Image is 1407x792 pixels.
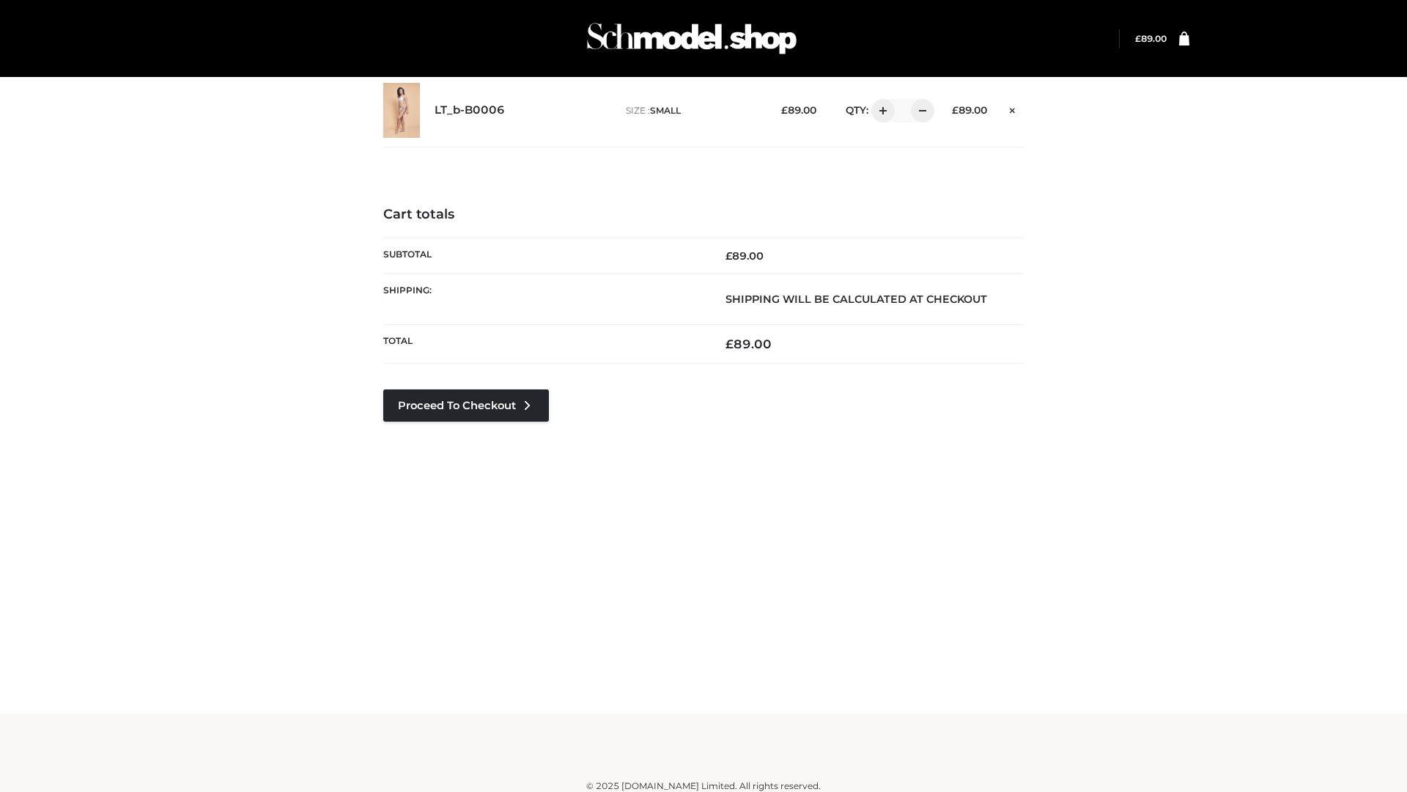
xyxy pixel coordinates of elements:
[952,104,987,116] bdi: 89.00
[1135,33,1167,44] a: £89.00
[781,104,816,116] bdi: 89.00
[831,99,929,122] div: QTY:
[1002,99,1024,118] a: Remove this item
[582,10,802,67] img: Schmodel Admin 964
[650,105,681,116] span: SMALL
[383,389,549,422] a: Proceed to Checkout
[383,207,1024,223] h4: Cart totals
[725,337,734,351] span: £
[725,249,764,263] bdi: 89.00
[725,249,732,263] span: £
[1135,33,1141,44] span: £
[1135,33,1167,44] bdi: 89.00
[383,274,703,324] th: Shipping:
[383,83,420,138] img: LT_b-B0006 - SMALL
[383,325,703,364] th: Total
[781,104,788,116] span: £
[383,238,703,274] th: Subtotal
[952,104,959,116] span: £
[725,293,987,306] strong: Shipping will be calculated at checkout
[725,337,772,351] bdi: 89.00
[435,103,505,117] a: LT_b-B0006
[626,104,758,117] p: size :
